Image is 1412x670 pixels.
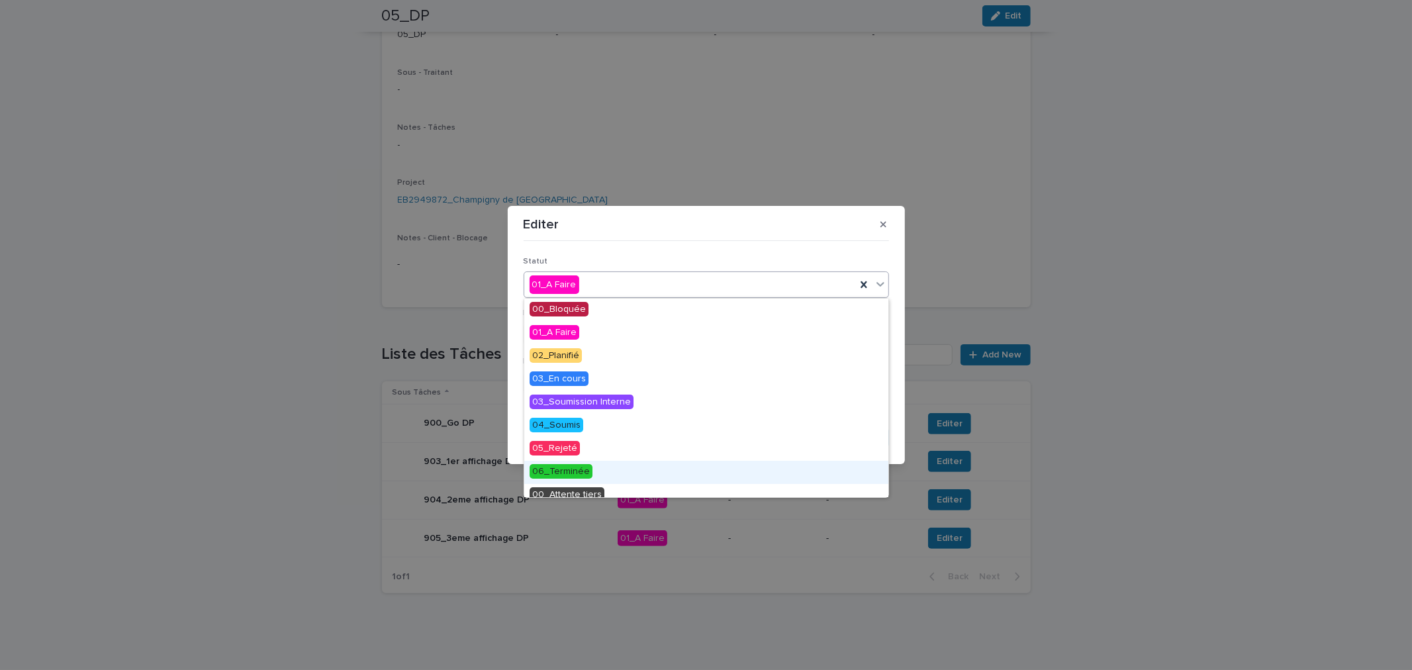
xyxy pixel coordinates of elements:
span: 00_Bloquée [530,302,588,316]
span: 03_En cours [530,371,588,386]
div: 00_Attente tiers [524,484,888,507]
span: Statut [524,258,548,265]
span: 04_Soumis [530,418,583,432]
div: 00_Bloquée [524,299,888,322]
span: 01_A Faire [530,325,579,340]
span: 05_Rejeté [530,441,580,455]
div: 02_Planifié [524,345,888,368]
div: 03_En cours [524,368,888,391]
div: 05_Rejeté [524,438,888,461]
span: 02_Planifié [530,348,582,363]
div: 03_Soumission Interne [524,391,888,414]
div: 04_Soumis [524,414,888,438]
div: 01_A Faire [524,322,888,345]
div: 01_A Faire [530,275,579,295]
span: 03_Soumission Interne [530,395,634,409]
span: 00_Attente tiers [530,487,604,502]
span: 06_Terminée [530,464,592,479]
div: 06_Terminée [524,461,888,484]
p: Editer [524,216,559,232]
